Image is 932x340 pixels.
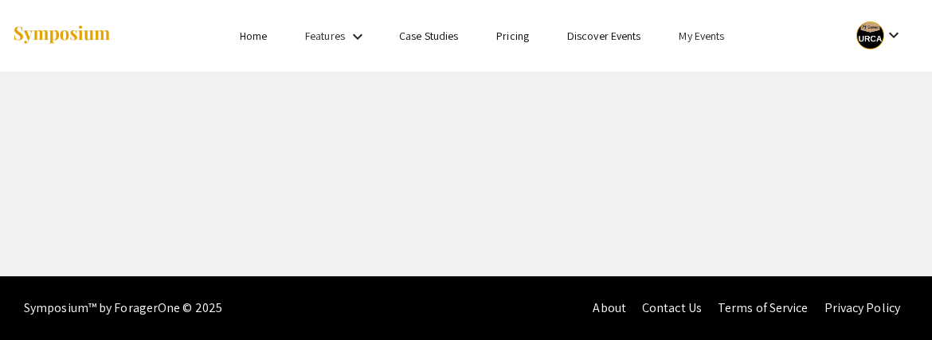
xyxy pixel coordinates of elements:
[840,18,920,53] button: Expand account dropdown
[240,29,267,43] a: Home
[718,299,809,316] a: Terms of Service
[864,268,920,328] iframe: Chat
[679,29,724,43] a: My Events
[884,25,903,45] mat-icon: Expand account dropdown
[824,299,900,316] a: Privacy Policy
[348,27,367,46] mat-icon: Expand Features list
[305,29,345,43] a: Features
[567,29,641,43] a: Discover Events
[24,276,222,340] div: Symposium™ by ForagerOne © 2025
[12,25,112,46] img: Symposium by ForagerOne
[496,29,529,43] a: Pricing
[593,299,626,316] a: About
[642,299,702,316] a: Contact Us
[399,29,458,43] a: Case Studies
